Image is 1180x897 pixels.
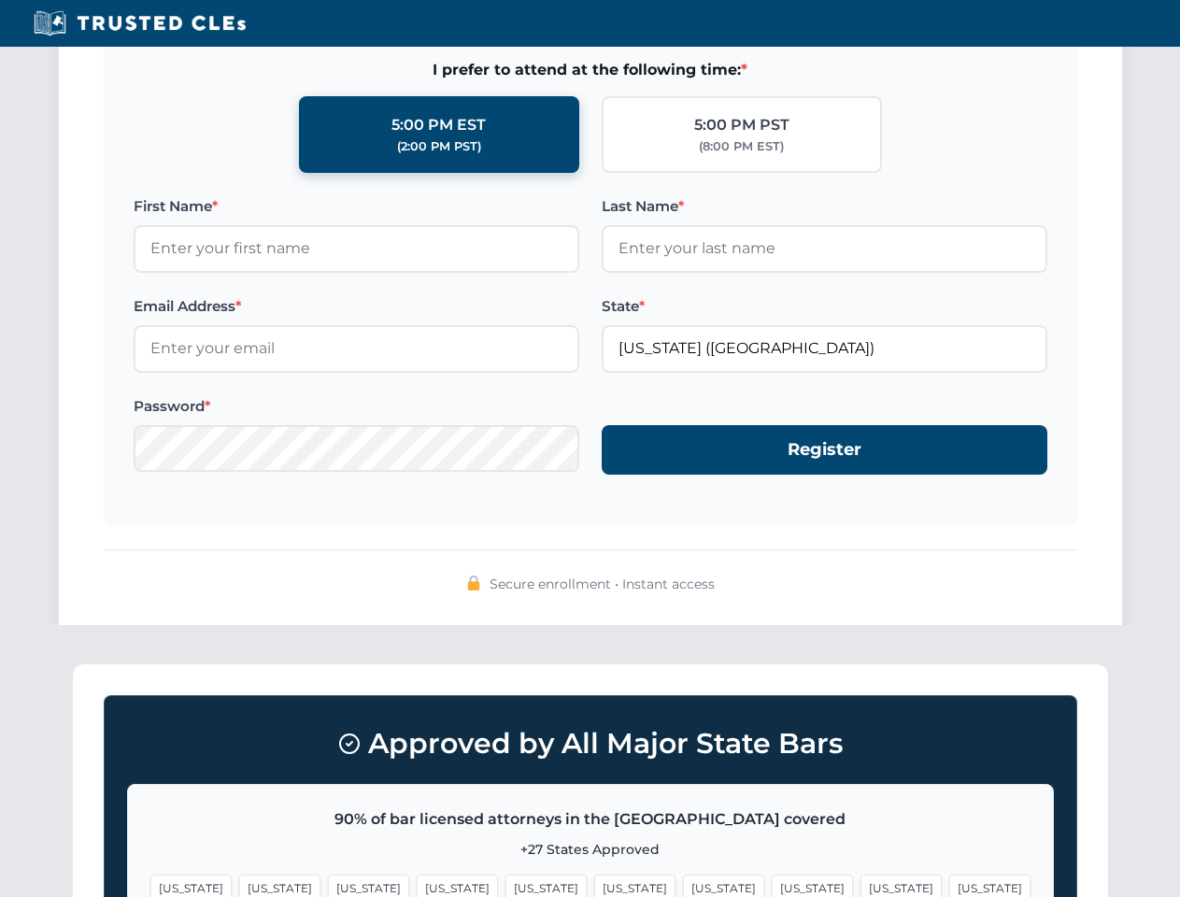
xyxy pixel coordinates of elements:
[694,113,789,137] div: 5:00 PM PST
[699,137,784,156] div: (8:00 PM EST)
[150,839,1031,860] p: +27 States Approved
[466,576,481,591] img: 🔒
[134,395,579,418] label: Password
[602,195,1047,218] label: Last Name
[134,225,579,272] input: Enter your first name
[391,113,486,137] div: 5:00 PM EST
[602,425,1047,475] button: Register
[602,295,1047,318] label: State
[602,225,1047,272] input: Enter your last name
[134,325,579,372] input: Enter your email
[28,9,251,37] img: Trusted CLEs
[134,195,579,218] label: First Name
[127,719,1054,769] h3: Approved by All Major State Bars
[150,807,1031,832] p: 90% of bar licensed attorneys in the [GEOGRAPHIC_DATA] covered
[134,58,1047,82] span: I prefer to attend at the following time:
[134,295,579,318] label: Email Address
[397,137,481,156] div: (2:00 PM PST)
[490,574,715,594] span: Secure enrollment • Instant access
[602,325,1047,372] input: Florida (FL)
